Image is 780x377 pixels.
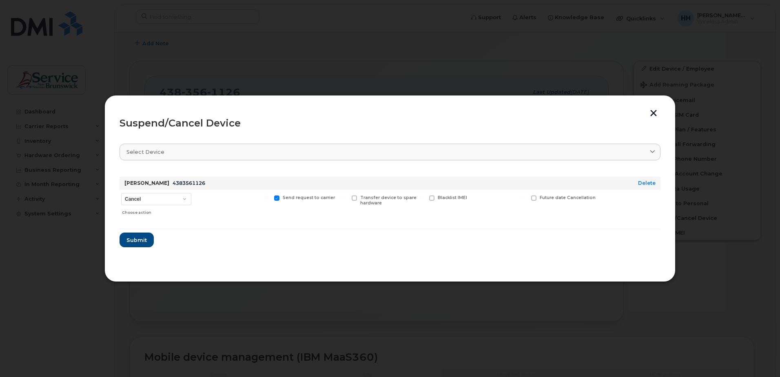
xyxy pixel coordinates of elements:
span: Send request to carrier [283,195,335,200]
input: Future date Cancellation [521,195,525,200]
input: Transfer device to spare hardware [342,195,346,200]
a: Delete [638,180,656,186]
strong: [PERSON_NAME] [124,180,169,186]
span: Future date Cancellation [540,195,596,200]
button: Submit [120,233,154,247]
a: Select device [120,144,660,160]
span: Submit [126,236,147,244]
span: Select device [126,148,164,156]
span: 4383561126 [173,180,205,186]
div: Suspend/Cancel Device [120,118,660,128]
span: Blacklist IMEI [438,195,467,200]
div: Choose action [122,206,191,216]
span: Transfer device to spare hardware [360,195,417,206]
input: Blacklist IMEI [419,195,423,200]
input: Send request to carrier [264,195,268,200]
